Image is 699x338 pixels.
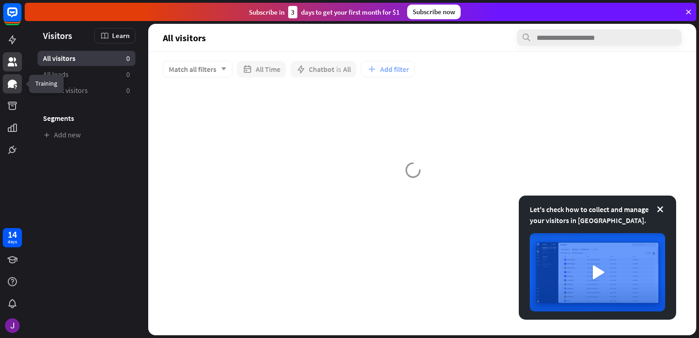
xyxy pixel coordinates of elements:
[126,54,130,63] aside: 0
[38,67,135,82] a: All leads 0
[43,70,69,79] span: All leads
[38,114,135,123] h3: Segments
[43,86,88,95] span: Recent visitors
[530,204,665,226] div: Let's check how to collect and manage your visitors in [GEOGRAPHIC_DATA].
[8,230,17,239] div: 14
[3,228,22,247] a: 14 days
[112,31,129,40] span: Learn
[126,86,130,95] aside: 0
[288,6,297,18] div: 3
[126,70,130,79] aside: 0
[38,127,135,142] a: Add new
[530,233,665,311] img: image
[8,239,17,245] div: days
[249,6,400,18] div: Subscribe in days to get your first month for $1
[43,30,72,41] span: Visitors
[407,5,461,19] div: Subscribe now
[38,83,135,98] a: Recent visitors 0
[7,4,35,31] button: Open LiveChat chat widget
[43,54,75,63] span: All visitors
[163,33,206,43] span: All visitors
